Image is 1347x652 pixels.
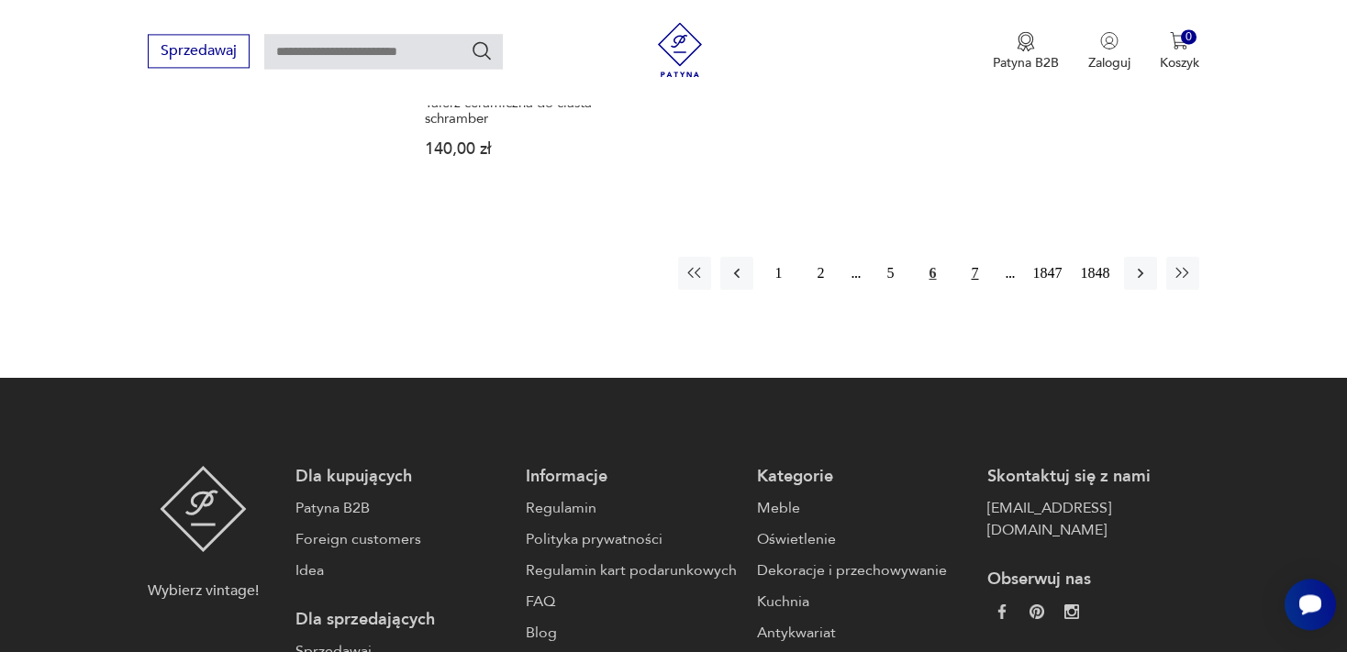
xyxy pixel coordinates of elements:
[526,622,738,644] a: Blog
[763,257,796,290] button: 1
[1285,579,1336,630] iframe: Smartsupp widget button
[805,257,838,290] button: 2
[148,34,250,68] button: Sprzedawaj
[757,497,969,519] a: Meble
[959,257,992,290] button: 7
[757,466,969,488] p: Kategorie
[652,22,707,77] img: Patyna - sklep z meblami i dekoracjami vintage
[1181,29,1197,45] div: 0
[987,466,1199,488] p: Skontaktuj się z nami
[526,559,738,581] a: Regulamin kart podarunkowych
[757,622,969,644] a: Antykwariat
[295,497,507,519] a: Patyna B2B
[1170,31,1188,50] img: Ikona koszyka
[993,31,1059,72] button: Patyna B2B
[425,141,657,157] p: 140,00 zł
[471,39,493,61] button: Szukaj
[1160,31,1199,72] button: 0Koszyk
[1030,604,1044,619] img: 37d27d81a828e637adc9f9cb2e3d3a8a.webp
[148,46,250,59] a: Sprzedawaj
[1017,31,1035,51] img: Ikona medalu
[993,54,1059,72] p: Patyna B2B
[1064,604,1079,619] img: c2fd9cf7f39615d9d6839a72ae8e59e5.webp
[917,257,950,290] button: 6
[295,559,507,581] a: Idea
[295,466,507,488] p: Dla kupujących
[425,95,657,127] h3: Talerz ceramiczna do ciasta schramber
[993,31,1059,72] a: Ikona medaluPatyna B2B
[757,528,969,550] a: Oświetlenie
[874,257,907,290] button: 5
[1029,257,1067,290] button: 1847
[160,466,247,552] img: Patyna - sklep z meblami i dekoracjami vintage
[526,591,738,613] a: FAQ
[148,580,259,602] p: Wybierz vintage!
[995,604,1009,619] img: da9060093f698e4c3cedc1453eec5031.webp
[1088,54,1130,72] p: Zaloguj
[295,609,507,631] p: Dla sprzedających
[987,497,1199,541] a: [EMAIL_ADDRESS][DOMAIN_NAME]
[1076,257,1115,290] button: 1848
[987,569,1199,591] p: Obserwuj nas
[526,466,738,488] p: Informacje
[1160,54,1199,72] p: Koszyk
[526,497,738,519] a: Regulamin
[757,591,969,613] a: Kuchnia
[295,528,507,550] a: Foreign customers
[757,559,969,581] a: Dekoracje i przechowywanie
[526,528,738,550] a: Polityka prywatności
[1100,31,1119,50] img: Ikonka użytkownika
[1088,31,1130,72] button: Zaloguj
